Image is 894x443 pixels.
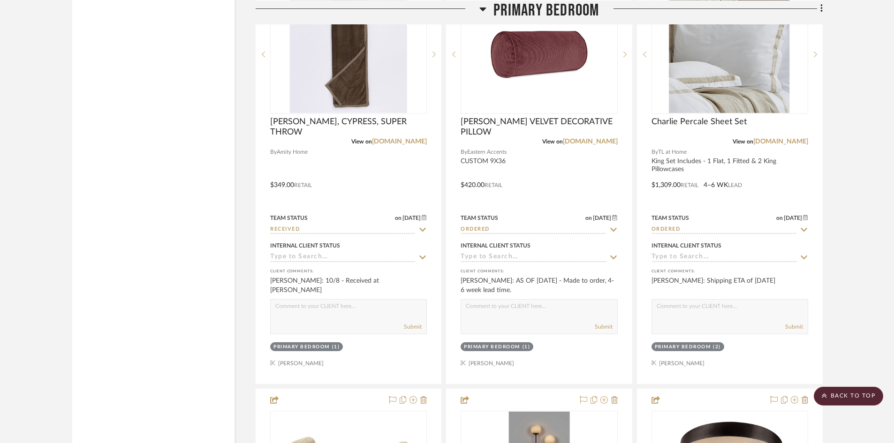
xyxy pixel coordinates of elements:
[464,344,520,351] div: Primary Bedroom
[270,241,340,250] div: Internal Client Status
[776,215,783,221] span: on
[652,253,797,262] input: Type to Search…
[461,117,617,137] span: [PERSON_NAME] VELVET DECORATIVE PILLOW
[785,323,803,331] button: Submit
[652,225,797,234] input: Type to Search…
[658,148,687,157] span: TL at Home
[652,276,808,295] div: [PERSON_NAME]: Shipping ETA of [DATE]
[592,215,612,221] span: [DATE]
[277,148,308,157] span: Amity Home
[655,344,711,351] div: Primary Bedroom
[733,139,753,144] span: View on
[402,215,422,221] span: [DATE]
[563,138,618,145] a: [DOMAIN_NAME]
[652,214,689,222] div: Team Status
[652,148,658,157] span: By
[351,139,372,144] span: View on
[461,241,530,250] div: Internal Client Status
[713,344,721,351] div: (2)
[814,387,883,405] scroll-to-top-button: BACK TO TOP
[395,215,402,221] span: on
[461,253,606,262] input: Type to Search…
[461,148,467,157] span: By
[523,344,530,351] div: (1)
[542,139,563,144] span: View on
[467,148,507,157] span: Eastern Accents
[270,214,308,222] div: Team Status
[783,215,803,221] span: [DATE]
[270,276,427,295] div: [PERSON_NAME]: 10/8 - Received at [PERSON_NAME]
[461,214,498,222] div: Team Status
[270,117,427,137] span: [PERSON_NAME], CYPRESS, SUPER THROW
[652,117,747,127] span: Charlie Percale Sheet Set
[270,148,277,157] span: By
[652,241,721,250] div: Internal Client Status
[372,138,427,145] a: [DOMAIN_NAME]
[753,138,808,145] a: [DOMAIN_NAME]
[585,215,592,221] span: on
[273,344,330,351] div: Primary Bedroom
[270,253,416,262] input: Type to Search…
[461,276,617,295] div: [PERSON_NAME]: AS OF [DATE] - Made to order, 4-6 week lead time.
[332,344,340,351] div: (1)
[404,323,422,331] button: Submit
[595,323,613,331] button: Submit
[461,225,606,234] input: Type to Search…
[270,225,416,234] input: Type to Search…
